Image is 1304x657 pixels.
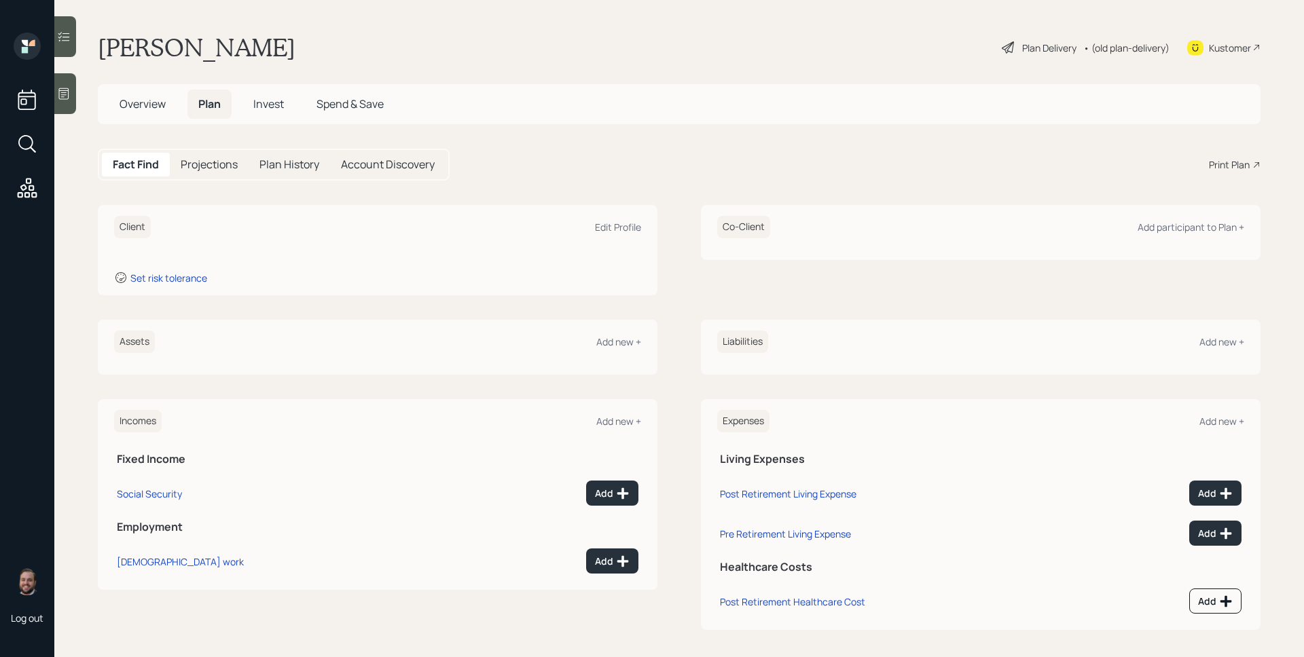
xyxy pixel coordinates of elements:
span: Overview [120,96,166,111]
button: Add [586,548,638,574]
h5: Healthcare Costs [720,561,1242,574]
div: Add [1198,527,1233,540]
h5: Account Discovery [341,158,435,171]
h6: Expenses [717,410,769,432]
h6: Liabilities [717,331,768,353]
div: Pre Retirement Living Expense [720,527,851,540]
div: Add participant to Plan + [1138,221,1244,233]
button: Add [1189,481,1242,506]
span: Invest [253,96,284,111]
h5: Fact Find [113,158,159,171]
h5: Living Expenses [720,453,1242,466]
h5: Employment [117,521,638,533]
h6: Assets [114,331,155,353]
div: Add new + [1199,335,1244,348]
button: Add [1189,588,1242,614]
h6: Incomes [114,410,162,432]
div: Kustomer [1209,41,1251,55]
div: [DEMOGRAPHIC_DATA] work [117,555,244,568]
div: Set risk tolerance [130,271,207,284]
div: Add new + [1199,415,1244,428]
h6: Co-Client [717,216,770,238]
button: Add [1189,521,1242,546]
h1: [PERSON_NAME] [98,33,295,62]
div: Add [1198,595,1233,608]
div: Add [595,555,630,568]
div: Print Plan [1209,157,1250,172]
span: Plan [198,96,221,111]
div: • (old plan-delivery) [1083,41,1170,55]
button: Add [586,481,638,506]
div: Add [1198,487,1233,500]
div: Edit Profile [595,221,641,233]
h6: Client [114,216,151,238]
h5: Projections [181,158,238,171]
div: Social Security [117,487,182,500]
span: Spend & Save [316,96,384,111]
div: Log out [11,612,43,624]
h5: Plan History [259,158,319,171]
div: Plan Delivery [1022,41,1076,55]
div: Post Retirement Healthcare Cost [720,595,865,608]
img: james-distasi-headshot.png [14,568,41,595]
h5: Fixed Income [117,453,638,466]
div: Add new + [596,415,641,428]
div: Post Retirement Living Expense [720,487,856,500]
div: Add [595,487,630,500]
div: Add new + [596,335,641,348]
